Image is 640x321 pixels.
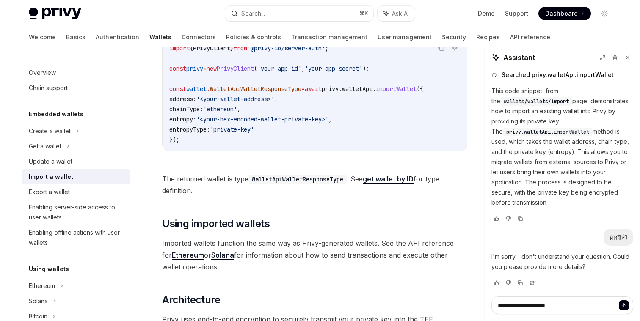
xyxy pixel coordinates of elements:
div: Update a wallet [29,156,72,167]
div: Get a wallet [29,141,61,151]
span: 'private-key' [210,126,254,133]
a: Basics [66,27,86,47]
img: light logo [29,8,81,19]
a: Security [442,27,466,47]
span: Architecture [162,293,220,307]
div: Enabling offline actions with user wallets [29,228,125,248]
span: entropyType: [169,126,210,133]
a: Chain support [22,80,130,96]
button: Searched privy.walletApi.importWallet [491,71,633,79]
a: Connectors [182,27,216,47]
p: I'm sorry, I don't understand your question. Could you please provide more details? [491,252,633,272]
span: ( [254,65,257,72]
a: Export a wallet [22,184,130,200]
button: Search...⌘K [225,6,373,21]
div: 如何和 [610,233,627,241]
span: await [305,85,322,93]
a: Enabling offline actions with user wallets [22,225,130,250]
span: The returned wallet is type . See for type definition. [162,173,467,197]
p: This code snippet, from the page, demonstrates how to import an existing wallet into Privy by pro... [491,86,633,208]
h5: Embedded wallets [29,109,83,119]
a: Policies & controls [226,27,281,47]
span: = [301,85,305,93]
div: Solana [29,296,48,306]
a: Update a wallet [22,154,130,169]
div: Create a wallet [29,126,71,136]
button: Toggle dark mode [598,7,611,20]
span: importWallet [376,85,417,93]
span: . [372,85,376,93]
span: }); [169,136,179,143]
span: Assistant [503,52,535,63]
span: 'your-app-id' [257,65,301,72]
span: 'ethereum' [203,105,237,113]
button: Ask AI [449,42,460,53]
span: 'your-app-secret' [305,65,362,72]
span: address: [169,95,196,103]
a: Enabling server-side access to user wallets [22,200,130,225]
a: User management [378,27,432,47]
a: Welcome [29,27,56,47]
span: } [230,44,234,52]
div: Import a wallet [29,172,73,182]
a: Authentication [96,27,139,47]
div: Export a wallet [29,187,70,197]
div: Overview [29,68,56,78]
span: '<your-wallet-address>' [196,95,274,103]
span: Imported wallets function the same way as Privy-generated wallets. See the API reference for or f... [162,237,467,273]
span: , [328,115,332,123]
a: get wallet by ID [363,175,414,184]
span: , [274,95,278,103]
span: { [190,44,193,52]
span: ); [362,65,369,72]
span: : [207,85,210,93]
span: privy [186,65,203,72]
span: wallets/wallets/import [504,98,569,105]
span: chainType: [169,105,203,113]
span: ({ [417,85,423,93]
span: const [169,65,186,72]
a: Recipes [476,27,500,47]
span: privy.walletApi.importWallet [506,129,589,135]
span: import [169,44,190,52]
span: walletApi [342,85,372,93]
span: ; [325,44,328,52]
a: Support [505,9,528,18]
a: API reference [510,27,550,47]
span: . [339,85,342,93]
a: Solana [211,251,234,260]
a: Dashboard [538,7,591,20]
span: , [237,105,240,113]
span: , [301,65,305,72]
span: new [207,65,217,72]
button: Copy the contents from the code block [436,42,447,53]
div: Enabling server-side access to user wallets [29,202,125,222]
a: Transaction management [291,27,367,47]
span: PrivyClient [193,44,230,52]
span: WalletApiWalletResponseType [210,85,301,93]
div: Chain support [29,83,68,93]
a: Overview [22,65,130,80]
span: Searched privy.walletApi.importWallet [502,71,614,79]
span: entropy: [169,115,196,123]
span: PrivyClient [217,65,254,72]
span: ⌘ K [359,10,368,17]
a: Wallets [149,27,171,47]
code: WalletApiWalletResponseType [248,175,347,184]
span: = [203,65,207,72]
a: Ethereum [172,251,204,260]
a: Import a wallet [22,169,130,184]
span: const [169,85,186,93]
span: wallet [186,85,207,93]
div: Ethereum [29,281,55,291]
span: Using imported wallets [162,217,270,230]
span: from [234,44,247,52]
button: Ask AI [378,6,415,21]
span: '@privy-io/server-auth' [247,44,325,52]
span: Ask AI [392,9,409,18]
span: Dashboard [545,9,578,18]
h5: Using wallets [29,264,69,274]
span: '<your-hex-encoded-wallet-private-key>' [196,115,328,123]
div: Search... [241,8,265,19]
button: Send message [619,300,629,310]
